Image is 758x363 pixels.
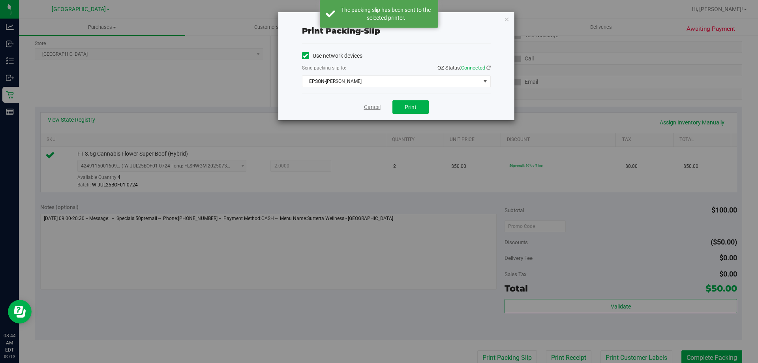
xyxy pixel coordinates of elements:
[302,26,380,36] span: Print packing-slip
[405,104,417,110] span: Print
[302,76,480,87] span: EPSON-[PERSON_NAME]
[437,65,491,71] span: QZ Status:
[461,65,485,71] span: Connected
[302,52,362,60] label: Use network devices
[302,64,346,71] label: Send packing-slip to:
[392,100,429,114] button: Print
[8,300,32,324] iframe: Resource center
[364,103,381,111] a: Cancel
[340,6,432,22] div: The packing slip has been sent to the selected printer.
[480,76,490,87] span: select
